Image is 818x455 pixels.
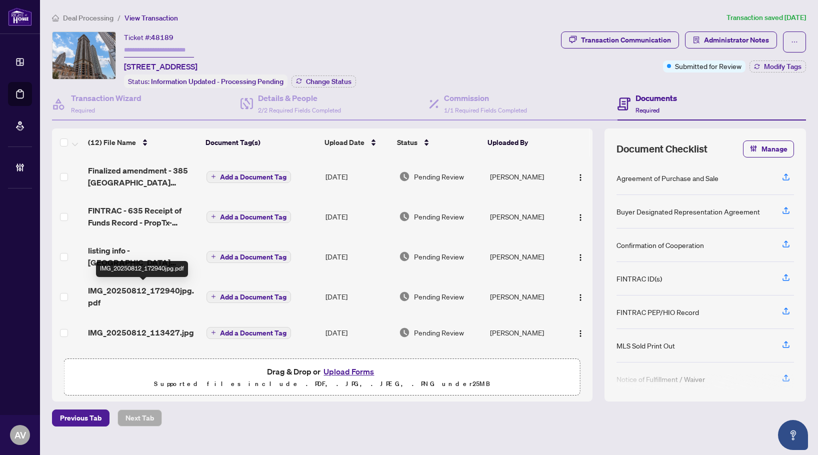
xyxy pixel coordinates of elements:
[71,92,141,104] h4: Transaction Wizard
[211,294,216,299] span: plus
[561,31,679,48] button: Transaction Communication
[414,327,464,338] span: Pending Review
[743,140,794,157] button: Manage
[324,137,364,148] span: Upload Date
[572,248,588,264] button: Logo
[88,137,136,148] span: (12) File Name
[486,348,566,380] td: [PERSON_NAME]
[96,261,188,277] div: IMG_20250812_172940jpg.pdf
[220,293,286,300] span: Add a Document Tag
[399,171,410,182] img: Document Status
[576,329,584,337] img: Logo
[220,213,286,220] span: Add a Document Tag
[201,128,320,156] th: Document Tag(s)
[483,128,563,156] th: Uploaded By
[693,36,700,43] span: solution
[60,410,101,426] span: Previous Tab
[52,14,59,21] span: home
[616,206,760,217] div: Buyer Designated Representation Agreement
[414,211,464,222] span: Pending Review
[393,128,484,156] th: Status
[124,13,178,22] span: View Transaction
[211,330,216,335] span: plus
[414,171,464,182] span: Pending Review
[486,196,566,236] td: [PERSON_NAME]
[399,291,410,302] img: Document Status
[486,276,566,316] td: [PERSON_NAME]
[321,316,394,348] td: [DATE]
[616,373,705,384] div: Notice of Fulfillment / Waiver
[399,251,410,262] img: Document Status
[70,378,574,390] p: Supported files include .PDF, .JPG, .JPEG, .PNG under 25 MB
[14,428,26,442] span: AV
[63,13,113,22] span: Deal Processing
[576,293,584,301] img: Logo
[764,63,801,70] span: Modify Tags
[486,156,566,196] td: [PERSON_NAME]
[220,253,286,260] span: Add a Document Tag
[444,106,527,114] span: 1/1 Required Fields Completed
[616,239,704,250] div: Confirmation of Cooperation
[151,33,173,42] span: 48189
[616,142,707,156] span: Document Checklist
[616,273,662,284] div: FINTRAC ID(s)
[675,60,741,71] span: Submitted for Review
[685,31,777,48] button: Administrator Notes
[124,31,173,43] div: Ticket #:
[321,236,394,276] td: [DATE]
[321,156,394,196] td: [DATE]
[726,12,806,23] article: Transaction saved [DATE]
[206,327,291,339] button: Add a Document Tag
[616,306,699,317] div: FINTRAC PEP/HIO Record
[572,208,588,224] button: Logo
[206,171,291,183] button: Add a Document Tag
[778,420,808,450] button: Open asap
[576,253,584,261] img: Logo
[399,211,410,222] img: Document Status
[397,137,417,148] span: Status
[88,164,198,188] span: Finalized amendment - 385 [GEOGRAPHIC_DATA] 707_2025-08-17.pdf
[258,106,341,114] span: 2/2 Required Fields Completed
[572,324,588,340] button: Logo
[486,316,566,348] td: [PERSON_NAME]
[117,409,162,426] button: Next Tab
[206,210,291,223] button: Add a Document Tag
[486,236,566,276] td: [PERSON_NAME]
[52,32,115,79] img: IMG-W12314141_1.jpg
[267,365,377,378] span: Drag & Drop or
[320,128,393,156] th: Upload Date
[52,409,109,426] button: Previous Tab
[576,213,584,221] img: Logo
[88,204,198,228] span: FINTRAC - 635 Receipt of Funds Record - PropTx-OREA_[DATE] 13_14_48.pdf
[749,60,806,72] button: Modify Tags
[616,340,675,351] div: MLS Sold Print Out
[206,290,291,303] button: Add a Document Tag
[635,92,677,104] h4: Documents
[320,365,377,378] button: Upload Forms
[572,288,588,304] button: Logo
[581,32,671,48] div: Transaction Communication
[616,172,718,183] div: Agreement of Purchase and Sale
[211,214,216,219] span: plus
[791,38,798,45] span: ellipsis
[399,327,410,338] img: Document Status
[321,348,394,380] td: [DATE]
[635,106,659,114] span: Required
[258,92,341,104] h4: Details & People
[64,359,580,396] span: Drag & Drop orUpload FormsSupported files include .PDF, .JPG, .JPEG, .PNG under25MB
[306,78,351,85] span: Change Status
[220,173,286,180] span: Add a Document Tag
[321,276,394,316] td: [DATE]
[71,106,95,114] span: Required
[88,326,194,338] span: IMG_20250812_113427.jpg
[572,168,588,184] button: Logo
[151,77,283,86] span: Information Updated - Processing Pending
[8,7,32,26] img: logo
[206,170,291,183] button: Add a Document Tag
[291,75,356,87] button: Change Status
[124,60,197,72] span: [STREET_ADDRESS]
[84,128,201,156] th: (12) File Name
[704,32,769,48] span: Administrator Notes
[761,141,787,157] span: Manage
[211,174,216,179] span: plus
